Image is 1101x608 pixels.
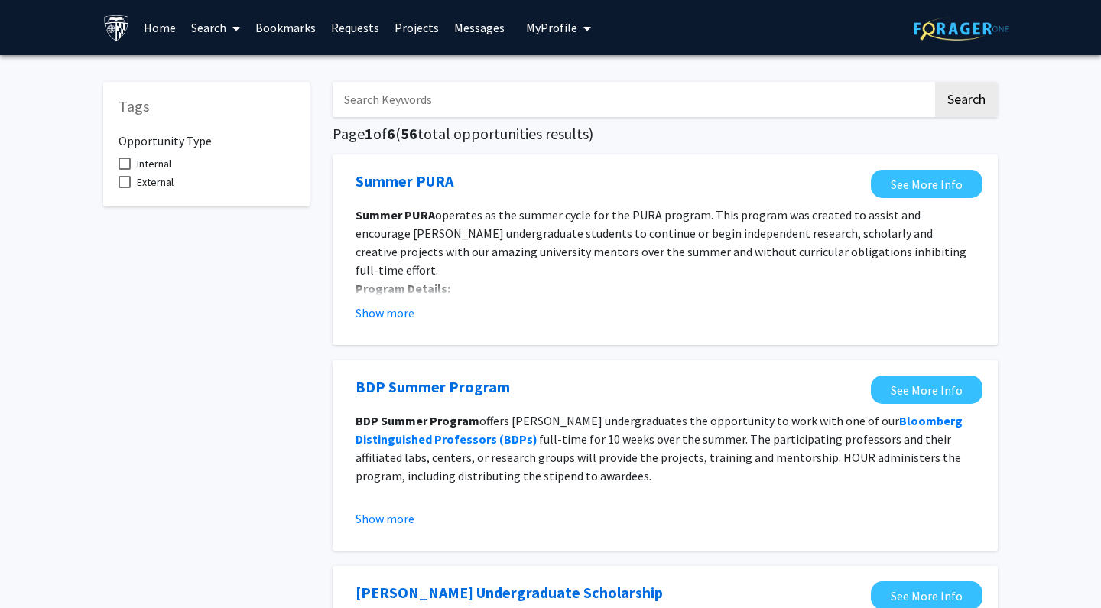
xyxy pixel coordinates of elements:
a: Projects [387,1,447,54]
span: External [137,173,174,191]
a: Opens in a new tab [871,170,982,198]
button: Show more [356,509,414,528]
button: Show more [356,304,414,322]
a: Search [183,1,248,54]
strong: Summer PURA [356,207,435,223]
a: Home [136,1,183,54]
span: My Profile [526,20,577,35]
span: 6 [387,124,395,143]
a: Opens in a new tab [356,581,663,604]
a: Bookmarks [248,1,323,54]
img: Johns Hopkins University Logo [103,15,130,41]
span: Internal [137,154,171,173]
iframe: Chat [11,539,65,597]
h6: Opportunity Type [119,122,294,148]
span: operates as the summer cycle for the PURA program. This program was created to assist and encoura... [356,207,966,278]
strong: Program Details: [356,281,450,296]
input: Search Keywords [333,82,933,117]
span: 1 [365,124,373,143]
p: offers [PERSON_NAME] undergraduates the opportunity to work with one of our full-time for 10 week... [356,411,975,485]
a: Opens in a new tab [356,170,453,193]
strong: BDP Summer Program [356,413,479,428]
a: Opens in a new tab [871,376,982,404]
span: 56 [401,124,417,143]
h5: Tags [119,97,294,115]
img: ForagerOne Logo [914,17,1009,41]
h5: Page of ( total opportunities results) [333,125,998,143]
a: Requests [323,1,387,54]
a: Messages [447,1,512,54]
button: Search [935,82,998,117]
a: Opens in a new tab [356,376,510,398]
